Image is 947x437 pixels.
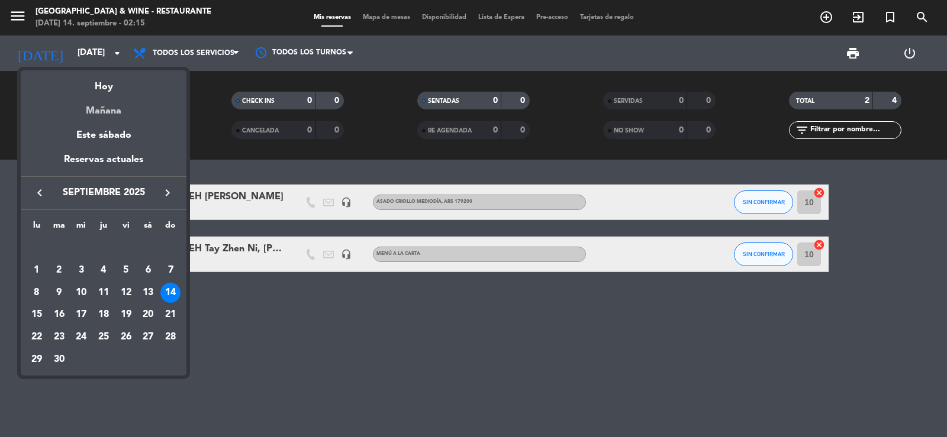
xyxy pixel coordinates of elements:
td: 10 de septiembre de 2025 [70,281,92,304]
div: Este sábado [21,119,186,152]
td: 18 de septiembre de 2025 [92,303,115,326]
td: 2 de septiembre de 2025 [48,259,70,281]
div: 17 [71,305,91,325]
th: jueves [92,219,115,237]
div: 29 [27,349,47,370]
div: 18 [94,305,114,325]
td: 29 de septiembre de 2025 [25,348,48,371]
div: 6 [138,260,158,280]
td: SEP. [25,237,182,259]
button: keyboard_arrow_left [29,185,50,200]
button: keyboard_arrow_right [157,185,178,200]
th: viernes [115,219,137,237]
div: 26 [116,327,136,347]
td: 12 de septiembre de 2025 [115,281,137,304]
td: 7 de septiembre de 2025 [159,259,182,281]
th: martes [48,219,70,237]
div: 15 [27,305,47,325]
th: sábado [137,219,160,237]
div: 19 [116,305,136,325]
div: 4 [94,260,114,280]
div: 2 [49,260,69,280]
div: 16 [49,305,69,325]
td: 8 de septiembre de 2025 [25,281,48,304]
td: 4 de septiembre de 2025 [92,259,115,281]
td: 9 de septiembre de 2025 [48,281,70,304]
td: 23 de septiembre de 2025 [48,326,70,348]
div: 20 [138,305,158,325]
i: keyboard_arrow_right [160,186,175,200]
div: 28 [160,327,181,347]
div: 8 [27,283,47,303]
div: 7 [160,260,181,280]
td: 19 de septiembre de 2025 [115,303,137,326]
td: 26 de septiembre de 2025 [115,326,137,348]
div: 21 [160,305,181,325]
div: 30 [49,349,69,370]
div: 24 [71,327,91,347]
div: 25 [94,327,114,347]
div: 1 [27,260,47,280]
td: 20 de septiembre de 2025 [137,303,160,326]
th: miércoles [70,219,92,237]
td: 13 de septiembre de 2025 [137,281,160,304]
div: 23 [49,327,69,347]
div: 14 [160,283,181,303]
i: keyboard_arrow_left [33,186,47,200]
div: 27 [138,327,158,347]
td: 30 de septiembre de 2025 [48,348,70,371]
span: septiembre 2025 [50,185,157,200]
div: 11 [94,283,114,303]
td: 14 de septiembre de 2025 [159,281,182,304]
div: Reservas actuales [21,152,186,176]
td: 22 de septiembre de 2025 [25,326,48,348]
td: 3 de septiembre de 2025 [70,259,92,281]
td: 6 de septiembre de 2025 [137,259,160,281]
td: 5 de septiembre de 2025 [115,259,137,281]
div: 12 [116,283,136,303]
div: 5 [116,260,136,280]
div: 9 [49,283,69,303]
td: 25 de septiembre de 2025 [92,326,115,348]
td: 16 de septiembre de 2025 [48,303,70,326]
td: 21 de septiembre de 2025 [159,303,182,326]
td: 27 de septiembre de 2025 [137,326,160,348]
th: lunes [25,219,48,237]
div: 13 [138,283,158,303]
div: 22 [27,327,47,347]
td: 24 de septiembre de 2025 [70,326,92,348]
td: 17 de septiembre de 2025 [70,303,92,326]
div: Hoy [21,70,186,95]
td: 1 de septiembre de 2025 [25,259,48,281]
td: 28 de septiembre de 2025 [159,326,182,348]
div: 3 [71,260,91,280]
div: Mañana [21,95,186,119]
div: 10 [71,283,91,303]
td: 11 de septiembre de 2025 [92,281,115,304]
th: domingo [159,219,182,237]
td: 15 de septiembre de 2025 [25,303,48,326]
